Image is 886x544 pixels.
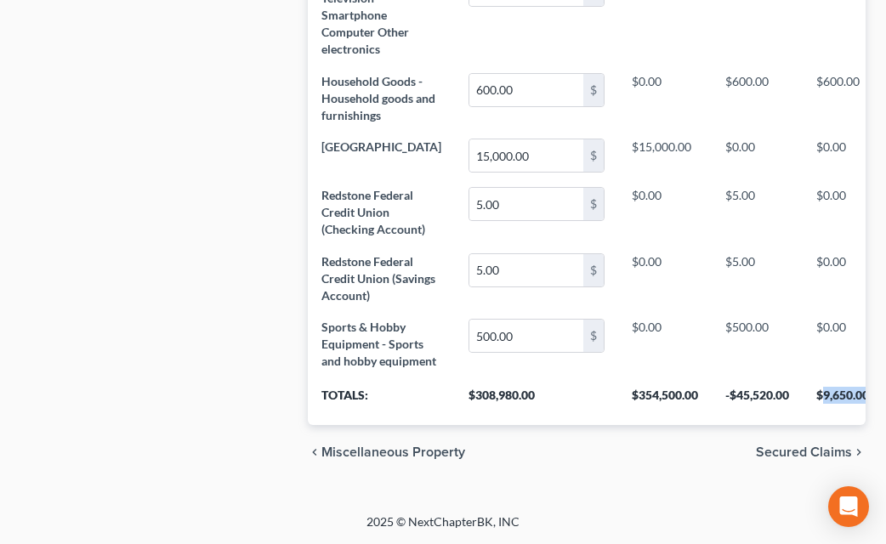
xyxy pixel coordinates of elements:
div: $ [583,74,604,106]
div: $ [583,320,604,352]
button: Secured Claims chevron_right [756,445,866,459]
td: $5.00 [712,246,803,311]
th: $308,980.00 [455,377,618,425]
td: $0.00 [803,132,883,180]
td: $0.00 [618,246,712,311]
span: Household Goods - Household goods and furnishings [321,74,435,122]
input: 0.00 [469,320,583,352]
td: $0.00 [803,312,883,377]
input: 0.00 [469,74,583,106]
span: Sports & Hobby Equipment - Sports and hobby equipment [321,320,436,368]
th: Totals: [308,377,455,425]
span: Redstone Federal Credit Union (Checking Account) [321,188,425,236]
span: [GEOGRAPHIC_DATA] [321,139,441,154]
td: $0.00 [618,180,712,246]
div: $ [583,254,604,286]
th: $9,650.00 [803,377,883,425]
td: $0.00 [712,132,803,180]
td: $0.00 [618,65,712,131]
div: Open Intercom Messenger [828,486,869,527]
div: $ [583,188,604,220]
td: $600.00 [712,65,803,131]
td: $0.00 [618,312,712,377]
td: $5.00 [712,180,803,246]
input: 0.00 [469,188,583,220]
td: $15,000.00 [618,132,712,180]
input: 0.00 [469,139,583,172]
i: chevron_left [308,445,321,459]
div: 2025 © NextChapterBK, INC [35,513,851,544]
td: $0.00 [803,246,883,311]
th: -$45,520.00 [712,377,803,425]
button: chevron_left Miscellaneous Property [308,445,465,459]
span: Redstone Federal Credit Union (Savings Account) [321,254,435,303]
input: 0.00 [469,254,583,286]
th: $354,500.00 [618,377,712,425]
td: $600.00 [803,65,883,131]
span: Secured Claims [756,445,852,459]
div: $ [583,139,604,172]
td: $500.00 [712,312,803,377]
i: chevron_right [852,445,866,459]
td: $0.00 [803,180,883,246]
span: Miscellaneous Property [321,445,465,459]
